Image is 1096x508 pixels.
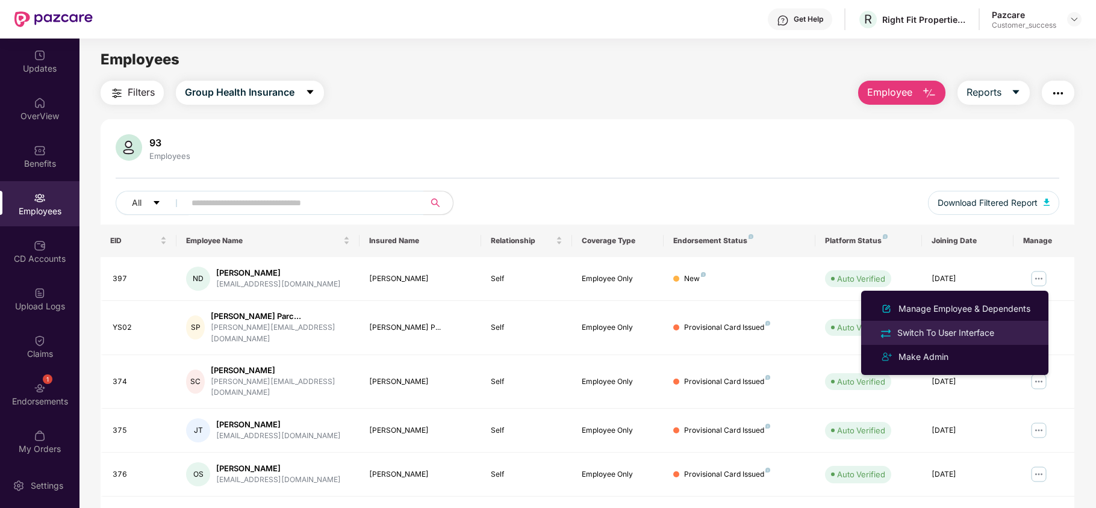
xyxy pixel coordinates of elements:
[1029,269,1048,288] img: manageButton
[932,273,1004,285] div: [DATE]
[186,315,204,339] div: SP
[582,425,654,436] div: Employee Only
[895,326,997,339] div: Switch To User Interface
[101,51,179,68] span: Employees
[1013,225,1074,257] th: Manage
[113,469,167,480] div: 376
[14,11,93,27] img: New Pazcare Logo
[34,97,46,109] img: svg+xml;base64,PHN2ZyBpZD0iSG9tZSIgeG1sbnM9Imh0dHA6Ly93d3cudzMub3JnLzIwMDAvc3ZnIiB3aWR0aD0iMjAiIG...
[879,327,892,340] img: svg+xml;base64,PHN2ZyB4bWxucz0iaHR0cDovL3d3dy53My5vcmcvMjAwMC9zdmciIHdpZHRoPSIyNCIgaGVpZ2h0PSIyNC...
[1070,14,1079,24] img: svg+xml;base64,PHN2ZyBpZD0iRHJvcGRvd24tMzJ4MzIiIHhtbG5zPSJodHRwOi8vd3d3LnczLm9yZy8yMDAwL3N2ZyIgd2...
[896,350,951,364] div: Make Admin
[113,376,167,388] div: 374
[216,474,341,486] div: [EMAIL_ADDRESS][DOMAIN_NAME]
[101,81,164,105] button: Filters
[1011,87,1021,98] span: caret-down
[132,196,142,209] span: All
[867,85,912,100] span: Employee
[1029,465,1048,484] img: manageButton
[113,273,167,285] div: 397
[1029,421,1048,440] img: manageButton
[922,86,936,101] img: svg+xml;base64,PHN2ZyB4bWxucz0iaHR0cDovL3d3dy53My5vcmcvMjAwMC9zdmciIHhtbG5zOnhsaW5rPSJodHRwOi8vd3...
[216,463,341,474] div: [PERSON_NAME]
[582,273,654,285] div: Employee Only
[684,425,770,436] div: Provisional Card Issued
[147,151,193,161] div: Employees
[825,236,912,246] div: Platform Status
[684,469,770,480] div: Provisional Card Issued
[684,273,706,285] div: New
[491,425,563,436] div: Self
[211,376,350,399] div: [PERSON_NAME][EMAIL_ADDRESS][DOMAIN_NAME]
[749,234,753,239] img: svg+xml;base64,PHN2ZyB4bWxucz0iaHR0cDovL3d3dy53My5vcmcvMjAwMC9zdmciIHdpZHRoPSI4IiBoZWlnaHQ9IjgiIH...
[34,430,46,442] img: svg+xml;base64,PHN2ZyBpZD0iTXlfT3JkZXJzIiBkYXRhLW5hbWU9Ik15IE9yZGVycyIgeG1sbnM9Imh0dHA6Ly93d3cudz...
[938,196,1038,209] span: Download Filtered Report
[43,374,52,384] div: 1
[992,20,1056,30] div: Customer_success
[110,86,124,101] img: svg+xml;base64,PHN2ZyB4bWxucz0iaHR0cDovL3d3dy53My5vcmcvMjAwMC9zdmciIHdpZHRoPSIyNCIgaGVpZ2h0PSIyNC...
[932,469,1004,480] div: [DATE]
[113,322,167,333] div: YS02
[582,322,654,333] div: Employee Only
[186,236,340,246] span: Employee Name
[967,85,1001,100] span: Reports
[185,85,294,100] span: Group Health Insurance
[932,376,1004,388] div: [DATE]
[837,273,885,285] div: Auto Verified
[896,302,1033,315] div: Manage Employee & Dependents
[673,236,806,246] div: Endorsement Status
[211,365,350,376] div: [PERSON_NAME]
[491,376,563,388] div: Self
[491,273,563,285] div: Self
[837,376,885,388] div: Auto Verified
[765,375,770,380] img: svg+xml;base64,PHN2ZyB4bWxucz0iaHR0cDovL3d3dy53My5vcmcvMjAwMC9zdmciIHdpZHRoPSI4IiBoZWlnaHQ9IjgiIH...
[34,382,46,394] img: svg+xml;base64,PHN2ZyBpZD0iRW5kb3JzZW1lbnRzIiB4bWxucz0iaHR0cDovL3d3dy53My5vcmcvMjAwMC9zdmciIHdpZH...
[147,137,193,149] div: 93
[101,225,176,257] th: EID
[423,191,453,215] button: search
[116,191,189,215] button: Allcaret-down
[992,9,1056,20] div: Pazcare
[186,370,204,394] div: SC
[27,480,67,492] div: Settings
[684,322,770,333] div: Provisional Card Issued
[176,81,324,105] button: Group Health Insurancecaret-down
[481,225,573,257] th: Relationship
[777,14,789,26] img: svg+xml;base64,PHN2ZyBpZD0iSGVscC0zMngzMiIgeG1sbnM9Imh0dHA6Ly93d3cudzMub3JnLzIwMDAvc3ZnIiB3aWR0aD...
[34,192,46,204] img: svg+xml;base64,PHN2ZyBpZD0iRW1wbG95ZWVzIiB4bWxucz0iaHR0cDovL3d3dy53My5vcmcvMjAwMC9zdmciIHdpZHRoPS...
[369,273,472,285] div: [PERSON_NAME]
[582,469,654,480] div: Employee Only
[34,335,46,347] img: svg+xml;base64,PHN2ZyBpZD0iQ2xhaW0iIHhtbG5zPSJodHRwOi8vd3d3LnczLm9yZy8yMDAwL3N2ZyIgd2lkdGg9IjIwIi...
[1051,86,1065,101] img: svg+xml;base64,PHN2ZyB4bWxucz0iaHR0cDovL3d3dy53My5vcmcvMjAwMC9zdmciIHdpZHRoPSIyNCIgaGVpZ2h0PSIyNC...
[186,418,210,442] div: JT
[1029,372,1048,391] img: manageButton
[837,468,885,480] div: Auto Verified
[572,225,664,257] th: Coverage Type
[176,225,359,257] th: Employee Name
[116,134,142,161] img: svg+xml;base64,PHN2ZyB4bWxucz0iaHR0cDovL3d3dy53My5vcmcvMjAwMC9zdmciIHhtbG5zOnhsaW5rPSJodHRwOi8vd3...
[922,225,1013,257] th: Joining Date
[858,81,945,105] button: Employee
[216,419,341,430] div: [PERSON_NAME]
[128,85,155,100] span: Filters
[369,469,472,480] div: [PERSON_NAME]
[360,225,481,257] th: Insured Name
[369,376,472,388] div: [PERSON_NAME]
[879,302,894,316] img: svg+xml;base64,PHN2ZyB4bWxucz0iaHR0cDovL3d3dy53My5vcmcvMjAwMC9zdmciIHhtbG5zOnhsaW5rPSJodHRwOi8vd3...
[582,376,654,388] div: Employee Only
[684,376,770,388] div: Provisional Card Issued
[211,311,350,322] div: [PERSON_NAME] Parc...
[305,87,315,98] span: caret-down
[186,462,210,486] div: OS
[211,322,350,345] div: [PERSON_NAME][EMAIL_ADDRESS][DOMAIN_NAME]
[491,236,554,246] span: Relationship
[113,425,167,436] div: 375
[928,191,1059,215] button: Download Filtered Report
[216,430,341,442] div: [EMAIL_ADDRESS][DOMAIN_NAME]
[423,198,447,208] span: search
[701,272,706,277] img: svg+xml;base64,PHN2ZyB4bWxucz0iaHR0cDovL3d3dy53My5vcmcvMjAwMC9zdmciIHdpZHRoPSI4IiBoZWlnaHQ9IjgiIH...
[837,424,885,436] div: Auto Verified
[879,350,894,364] img: svg+xml;base64,PHN2ZyB4bWxucz0iaHR0cDovL3d3dy53My5vcmcvMjAwMC9zdmciIHdpZHRoPSIyNCIgaGVpZ2h0PSIyNC...
[186,267,210,291] div: ND
[883,234,888,239] img: svg+xml;base64,PHN2ZyB4bWxucz0iaHR0cDovL3d3dy53My5vcmcvMjAwMC9zdmciIHdpZHRoPSI4IiBoZWlnaHQ9IjgiIH...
